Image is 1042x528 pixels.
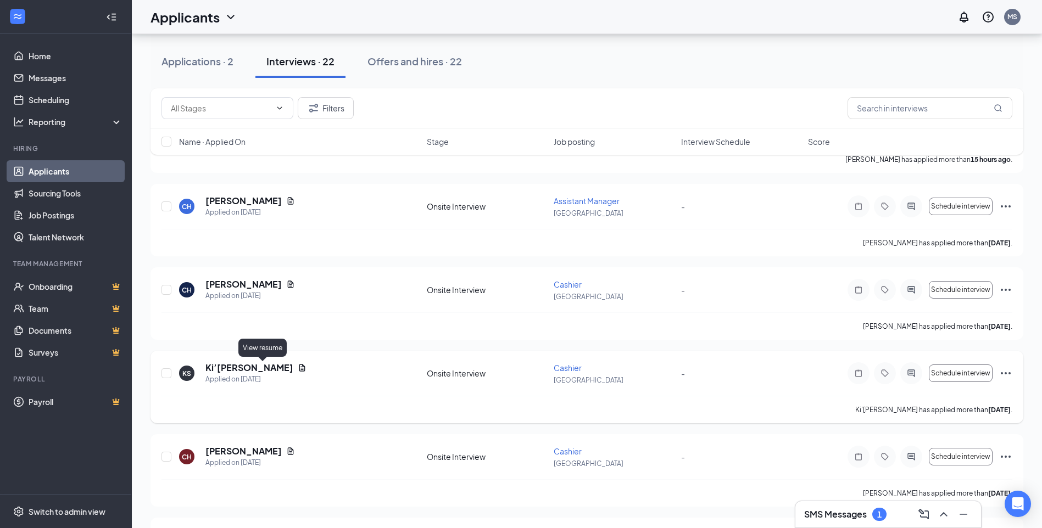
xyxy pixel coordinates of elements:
div: Applications · 2 [161,54,233,68]
div: 1 [877,510,882,519]
div: CH [182,452,192,462]
h3: SMS Messages [804,508,867,520]
div: Hiring [13,144,120,153]
div: Payroll [13,374,120,384]
button: Schedule interview [929,448,993,465]
svg: Notifications [957,10,971,24]
span: Cashier [554,363,582,373]
span: - [681,285,685,295]
a: PayrollCrown [29,391,122,413]
button: ComposeMessage [915,505,933,523]
div: Applied on [DATE] [205,290,295,301]
div: Onsite Interview [427,368,547,379]
a: Sourcing Tools [29,182,122,204]
span: Schedule interview [931,369,990,377]
div: Reporting [29,116,123,127]
button: Filter Filters [298,97,354,119]
a: Applicants [29,160,122,182]
div: Onsite Interview [427,451,547,462]
div: KS [182,369,191,378]
div: Interviews · 22 [266,54,335,68]
b: [DATE] [988,489,1011,497]
button: ChevronUp [935,505,952,523]
span: - [681,452,685,462]
div: MS [1007,12,1017,21]
h1: Applicants [151,8,220,26]
svg: Settings [13,506,24,517]
a: Messages [29,67,122,89]
a: Talent Network [29,226,122,248]
span: Job posting [554,136,595,147]
svg: Minimize [957,508,970,521]
div: Switch to admin view [29,506,105,517]
div: Onsite Interview [427,201,547,212]
p: [GEOGRAPHIC_DATA] [554,375,674,385]
p: [GEOGRAPHIC_DATA] [554,292,674,301]
svg: ComposeMessage [917,508,930,521]
div: Open Intercom Messenger [1005,491,1031,517]
p: [GEOGRAPHIC_DATA] [554,209,674,218]
h5: Ki’[PERSON_NAME] [205,362,293,374]
span: Schedule interview [931,286,990,294]
span: Assistant Manager [554,196,620,206]
span: Schedule interview [931,453,990,460]
svg: MagnifyingGlass [994,104,1002,113]
p: [PERSON_NAME] has applied more than . [863,488,1012,498]
svg: Filter [307,102,320,115]
p: [GEOGRAPHIC_DATA] [554,459,674,468]
a: OnboardingCrown [29,276,122,297]
svg: Note [852,285,865,294]
svg: Document [298,363,307,372]
svg: Note [852,452,865,461]
div: CH [182,285,192,295]
svg: Note [852,369,865,378]
svg: Tag [878,452,891,461]
div: View resume [238,339,287,357]
a: TeamCrown [29,297,122,319]
b: [DATE] [988,239,1011,247]
div: Applied on [DATE] [205,457,295,468]
svg: Collapse [106,12,117,23]
svg: Analysis [13,116,24,127]
svg: Tag [878,369,891,378]
span: Score [808,136,830,147]
span: Interview Schedule [681,136,750,147]
p: [PERSON_NAME] has applied more than . [863,238,1012,248]
button: Schedule interview [929,198,993,215]
b: [DATE] [988,406,1011,414]
a: DocumentsCrown [29,319,122,341]
div: Onsite Interview [427,284,547,295]
input: All Stages [171,102,271,114]
svg: QuestionInfo [982,10,995,24]
svg: ChevronDown [224,10,237,24]
a: Home [29,45,122,67]
button: Schedule interview [929,281,993,299]
span: - [681,201,685,211]
h5: [PERSON_NAME] [205,195,282,207]
span: - [681,368,685,378]
svg: WorkstreamLogo [12,11,23,22]
svg: Ellipses [999,450,1012,463]
a: SurveysCrown [29,341,122,363]
svg: ChevronDown [275,104,284,113]
svg: Tag [878,202,891,211]
div: Applied on [DATE] [205,374,307,385]
a: Job Postings [29,204,122,226]
svg: Document [286,196,295,205]
span: Cashier [554,446,582,456]
b: [DATE] [988,322,1011,330]
svg: ActiveChat [905,369,918,378]
button: Schedule interview [929,364,993,382]
p: [PERSON_NAME] has applied more than . [863,322,1012,331]
h5: [PERSON_NAME] [205,278,282,290]
svg: Ellipses [999,200,1012,213]
svg: ActiveChat [905,202,918,211]
span: Name · Applied On [179,136,246,147]
button: Minimize [955,505,972,523]
div: Offers and hires · 22 [367,54,462,68]
svg: Document [286,447,295,456]
svg: Ellipses [999,283,1012,296]
span: Schedule interview [931,203,990,210]
svg: Ellipses [999,367,1012,380]
span: Stage [427,136,449,147]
